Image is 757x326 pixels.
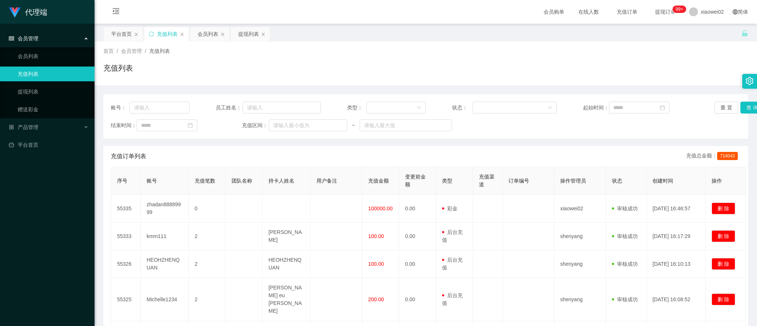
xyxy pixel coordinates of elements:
[660,105,665,110] i: 图标: calendar
[141,195,189,223] td: zhadan88889999
[442,257,463,271] span: 后台充值
[746,77,754,85] i: 图标: setting
[9,36,14,41] i: 图标: table
[368,206,393,211] span: 100000.00
[111,278,141,321] td: 55325
[18,49,89,64] a: 会员列表
[612,296,638,302] span: 审核成功
[111,104,130,112] span: 账号：
[399,223,436,250] td: 0.00
[189,223,226,250] td: 2
[360,119,452,131] input: 请输入最大值
[9,137,89,152] a: 图标: dashboard平台首页
[149,48,170,54] span: 充值列表
[103,62,133,74] h1: 充值列表
[147,178,157,184] span: 账号
[647,278,706,321] td: [DATE] 16:08:52
[9,35,38,41] span: 会员管理
[111,152,146,161] span: 充值订单列表
[9,9,47,15] a: 代理端
[347,122,360,129] span: ~
[442,206,458,211] span: 彩金
[9,124,38,130] span: 产品管理
[157,27,178,41] div: 充值列表
[149,31,154,37] i: 图标: sync
[263,223,311,250] td: [PERSON_NAME]
[188,123,193,128] i: 图标: calendar
[612,206,638,211] span: 审核成功
[242,122,268,129] span: 充值区间：
[195,178,215,184] span: 充值笔数
[712,203,735,214] button: 删 除
[686,152,741,161] div: 充值总金额：
[18,102,89,117] a: 赠送彩金
[111,223,141,250] td: 55333
[316,178,337,184] span: 用户备注
[405,174,426,187] span: 变更前金额
[141,250,189,278] td: HEOHZHENQUAN
[121,48,142,54] span: 会员管理
[130,102,189,113] input: 请输入
[442,229,463,243] span: 后台充值
[673,6,686,13] sup: 1208
[575,9,603,14] span: 在线人数
[712,293,735,305] button: 删 除
[508,178,529,184] span: 订单编号
[651,9,679,14] span: 提现订单
[111,122,137,129] span: 结束时间：
[269,119,347,131] input: 请输入最小值为
[141,278,189,321] td: Michelle1234
[220,32,225,37] i: 图标: close
[647,250,706,278] td: [DATE] 16:10:13
[368,296,384,302] span: 200.00
[111,195,141,223] td: 55335
[134,32,138,37] i: 图标: close
[189,195,226,223] td: 0
[103,48,114,54] span: 首页
[612,233,638,239] span: 审核成功
[479,174,494,187] span: 充值渠道
[612,261,638,267] span: 审核成功
[717,152,738,160] span: 714043
[141,223,189,250] td: kmm111
[399,195,436,223] td: 0.00
[399,278,436,321] td: 0.00
[243,102,321,113] input: 请输入
[554,278,606,321] td: shenyang
[368,261,384,267] span: 100.00
[652,178,673,184] span: 创建时间
[18,84,89,99] a: 提现列表
[263,250,311,278] td: HEOHZHENQUAN
[232,178,252,184] span: 团队名称
[117,48,118,54] span: /
[442,178,452,184] span: 类型
[180,32,184,37] i: 图标: close
[452,104,473,112] span: 状态：
[583,104,609,112] span: 起始时间：
[263,278,311,321] td: [PERSON_NAME] eu [PERSON_NAME]
[9,125,14,130] i: 图标: appstore-o
[111,250,141,278] td: 55326
[111,27,132,41] div: 平台首页
[442,292,463,306] span: 后台充值
[554,223,606,250] td: shenyang
[189,278,226,321] td: 2
[9,7,21,18] img: logo.9652507e.png
[715,102,738,113] button: 重 置
[647,195,706,223] td: [DATE] 16:46:57
[548,105,552,111] i: 图标: down
[712,178,722,184] span: 操作
[554,250,606,278] td: shenyang
[238,27,259,41] div: 提现列表
[216,104,242,112] span: 员工姓名：
[712,230,735,242] button: 删 除
[198,27,218,41] div: 会员列表
[103,0,129,24] i: 图标: menu-fold
[417,105,421,111] i: 图标: down
[399,250,436,278] td: 0.00
[554,195,606,223] td: xiaowei02
[741,30,748,37] i: 图标: unlock
[25,0,47,24] h1: 代理端
[647,223,706,250] td: [DATE] 16:17:29
[189,250,226,278] td: 2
